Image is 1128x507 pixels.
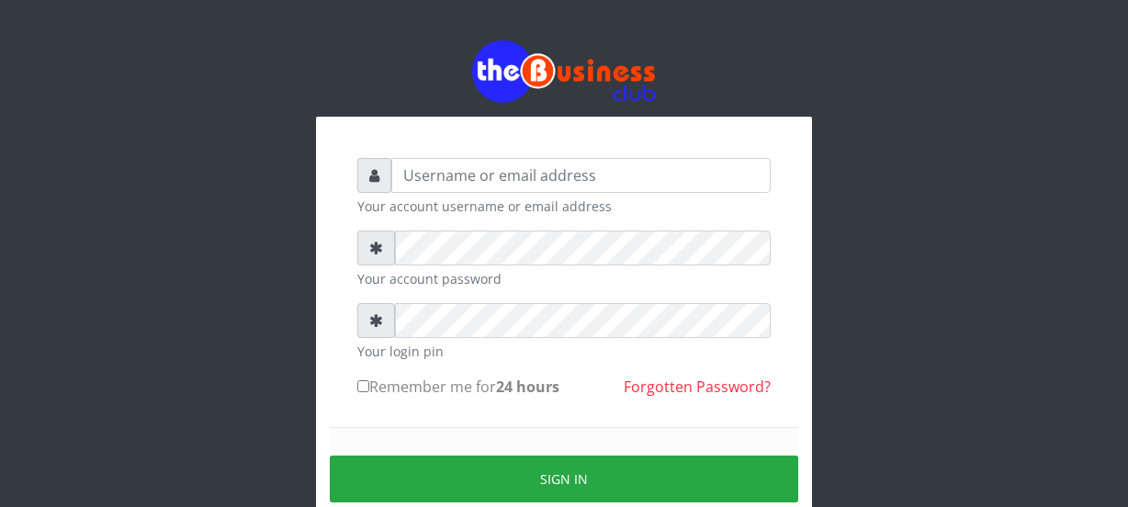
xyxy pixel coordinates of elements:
[357,197,771,216] small: Your account username or email address
[357,380,369,392] input: Remember me for24 hours
[330,456,798,502] button: Sign in
[357,342,771,361] small: Your login pin
[624,377,771,397] a: Forgotten Password?
[357,376,559,398] label: Remember me for
[496,377,559,397] b: 24 hours
[391,158,771,193] input: Username or email address
[357,269,771,288] small: Your account password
